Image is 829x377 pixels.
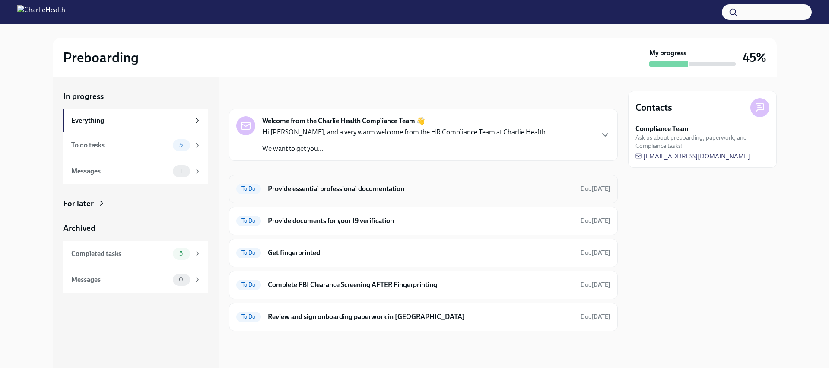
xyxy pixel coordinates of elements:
span: September 8th, 2025 08:00 [581,281,610,289]
h6: Get fingerprinted [268,248,574,258]
div: For later [63,198,94,209]
a: [EMAIL_ADDRESS][DOMAIN_NAME] [635,152,750,160]
strong: [DATE] [591,217,610,224]
div: Completed tasks [71,249,169,259]
div: Messages [71,166,169,176]
span: Due [581,185,610,192]
span: Due [581,249,610,256]
h6: Provide essential professional documentation [268,184,574,194]
h2: Preboarding [63,49,139,66]
span: September 5th, 2025 08:00 [581,217,610,225]
div: Everything [71,116,190,125]
strong: My progress [649,48,686,58]
strong: Welcome from the Charlie Health Compliance Team 👋 [262,116,425,126]
a: To do tasks5 [63,132,208,158]
div: To do tasks [71,141,169,150]
span: 0 [174,276,188,283]
a: For later [63,198,208,209]
h4: Contacts [635,101,672,114]
img: CharlieHealth [17,5,65,19]
h6: Complete FBI Clearance Screening AFTER Fingerprinting [268,280,574,290]
a: Messages1 [63,158,208,184]
div: In progress [229,91,270,102]
p: Hi [PERSON_NAME], and a very warm welcome from the HR Compliance Team at Charlie Health. [262,128,547,137]
strong: Compliance Team [635,124,689,134]
a: Archived [63,223,208,234]
a: To DoProvide essential professional documentationDue[DATE] [236,182,610,196]
span: September 8th, 2025 08:00 [581,313,610,321]
a: Messages0 [63,267,208,293]
a: Completed tasks5 [63,241,208,267]
span: To Do [236,313,261,320]
a: To DoProvide documents for your I9 verificationDue[DATE] [236,214,610,228]
span: Due [581,281,610,288]
span: 5 [174,250,188,257]
span: 5 [174,142,188,148]
span: Due [581,313,610,320]
span: Due [581,217,610,224]
span: To Do [236,217,261,224]
a: In progress [63,91,208,102]
strong: [DATE] [591,185,610,192]
span: Ask us about preboarding, paperwork, and Compliance tasks! [635,134,769,150]
h3: 45% [743,50,766,65]
a: To DoReview and sign onboarding paperwork in [GEOGRAPHIC_DATA]Due[DATE] [236,310,610,324]
strong: [DATE] [591,249,610,256]
a: To DoGet fingerprintedDue[DATE] [236,246,610,260]
span: To Do [236,281,261,288]
strong: [DATE] [591,281,610,288]
span: To Do [236,249,261,256]
span: September 4th, 2025 08:00 [581,185,610,193]
div: Messages [71,275,169,284]
h6: Provide documents for your I9 verification [268,216,574,226]
a: To DoComplete FBI Clearance Screening AFTER FingerprintingDue[DATE] [236,278,610,292]
h6: Review and sign onboarding paperwork in [GEOGRAPHIC_DATA] [268,312,574,322]
a: Everything [63,109,208,132]
span: 1 [175,168,187,174]
p: We want to get you... [262,144,547,153]
strong: [DATE] [591,313,610,320]
span: To Do [236,185,261,192]
span: September 5th, 2025 08:00 [581,249,610,257]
